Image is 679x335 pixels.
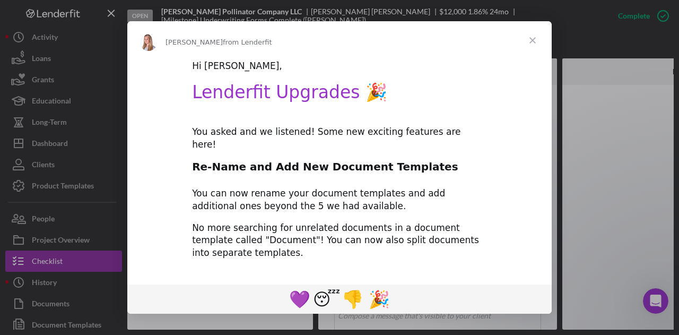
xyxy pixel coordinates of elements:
span: purple heart reaction [286,286,313,312]
div: No more searching for unrelated documents in a document template called "Document"! You can now a... [192,222,487,260]
h1: Lenderfit Upgrades 🎉 [192,82,487,110]
img: Profile image for Allison [140,34,157,51]
div: You asked and we listened! Some new exciting features are here! [192,126,487,151]
span: 🎉 [369,289,390,310]
h2: Re-Name and Add New Document Templates [192,160,487,179]
span: 👎 [342,289,363,310]
span: from Lenderfit [223,38,272,46]
span: 1 reaction [339,286,366,312]
span: [PERSON_NAME] [166,38,223,46]
span: tada reaction [366,286,393,312]
span: 😴 [313,289,340,310]
span: 💜 [289,289,310,310]
span: sleeping reaction [313,286,339,312]
span: Close [513,21,552,59]
div: You can now rename your document templates and add additional ones beyond the 5 we had available. [192,187,487,213]
div: Hi [PERSON_NAME], [192,60,487,73]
